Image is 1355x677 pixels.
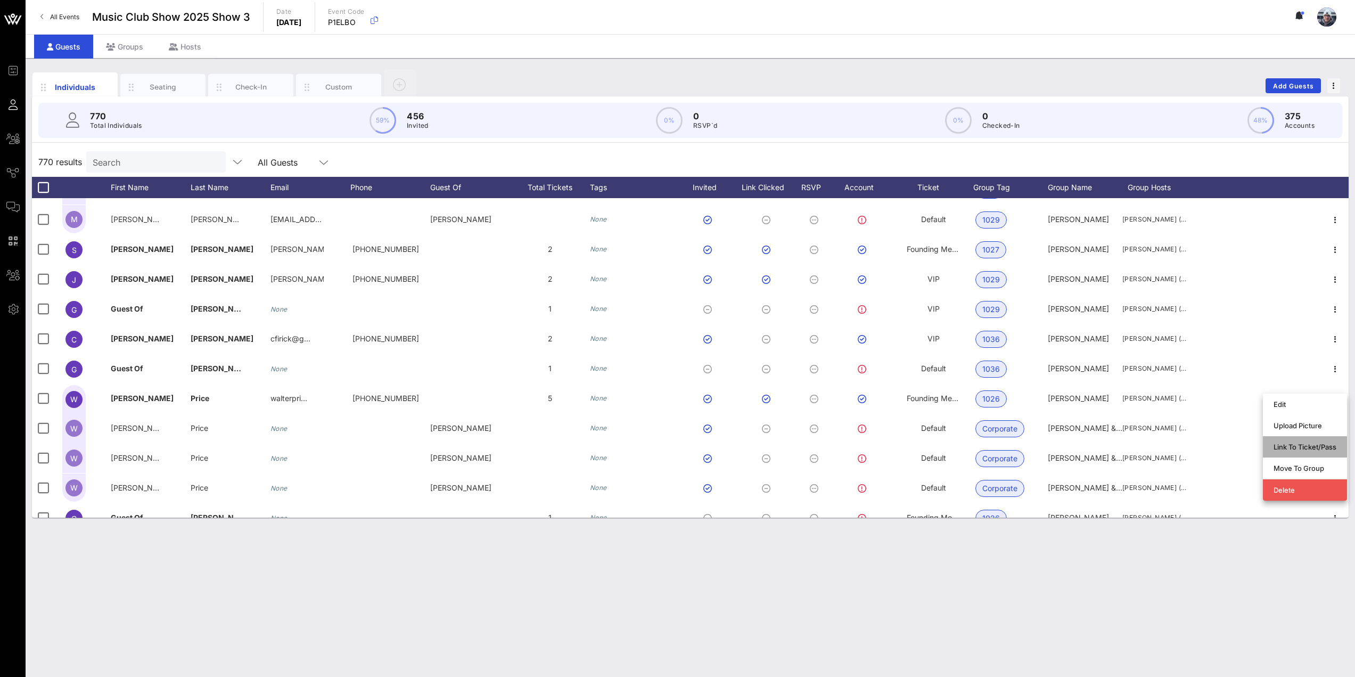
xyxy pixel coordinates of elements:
[893,177,973,198] div: Ticket
[270,365,288,373] i: None
[982,272,1000,288] span: 1029
[921,364,946,373] span: Default
[270,264,324,294] p: [PERSON_NAME]@[PERSON_NAME]…
[1122,274,1186,284] span: [PERSON_NAME] ([PERSON_NAME][EMAIL_ADDRESS][DOMAIN_NAME])
[34,35,93,59] div: Guests
[352,244,419,254] span: +17042229415
[50,13,79,21] span: All Events
[276,6,302,17] p: Date
[982,510,1000,526] span: 1026
[590,454,607,462] i: None
[982,361,1000,377] span: 1036
[111,215,172,224] span: [PERSON_NAME]
[1048,304,1109,313] span: [PERSON_NAME]
[270,305,288,313] i: None
[111,364,143,373] span: Guest Of
[72,246,77,255] span: S
[191,274,253,283] span: [PERSON_NAME]
[510,234,590,264] div: 2
[693,120,717,131] p: RSVP`d
[590,215,607,223] i: None
[835,177,893,198] div: Account
[191,334,253,343] span: [PERSON_NAME]
[1122,244,1186,255] span: [PERSON_NAME] ([PERSON_NAME][EMAIL_ADDRESS][DOMAIN_NAME])
[430,443,510,473] div: [PERSON_NAME]
[510,294,590,324] div: 1
[191,364,253,373] span: [PERSON_NAME]
[227,82,275,92] div: Check-In
[38,156,82,168] span: 770 results
[907,394,970,403] span: Founding Member
[71,305,77,314] span: G
[1272,82,1315,90] span: Add Guests
[1122,214,1186,225] span: [PERSON_NAME] ([EMAIL_ADDRESS][DOMAIN_NAME])
[191,215,252,224] span: [PERSON_NAME]
[1122,423,1186,434] span: [PERSON_NAME] ([EMAIL_ADDRESS][DOMAIN_NAME])
[270,215,399,224] span: [EMAIL_ADDRESS][DOMAIN_NAME]
[430,177,510,198] div: Guest Of
[111,513,143,522] span: Guest Of
[907,513,970,522] span: Founding Member
[982,212,1000,228] span: 1029
[739,177,798,198] div: Link Clicked
[270,384,307,413] p: walterpri…
[590,513,607,521] i: None
[927,304,940,313] span: VIP
[590,394,607,402] i: None
[270,234,324,264] p: [PERSON_NAME]…
[111,394,174,403] span: [PERSON_NAME]
[1285,120,1315,131] p: Accounts
[907,244,970,254] span: Founding Member
[258,158,298,167] div: All Guests
[90,120,142,131] p: Total Individuals
[798,177,835,198] div: RSVP
[1048,394,1109,403] span: [PERSON_NAME]
[510,384,590,413] div: 5
[590,364,607,372] i: None
[71,335,77,344] span: C
[111,423,172,433] span: [PERSON_NAME]
[921,483,946,492] span: Default
[156,35,214,59] div: Hosts
[270,425,288,433] i: None
[70,395,78,404] span: W
[1122,177,1186,198] div: Group Hosts
[1048,215,1109,224] span: [PERSON_NAME]
[191,304,253,313] span: [PERSON_NAME]
[1048,177,1122,198] div: Group Name
[111,304,143,313] span: Guest Of
[111,483,172,492] span: [PERSON_NAME]
[191,513,253,522] span: [PERSON_NAME]
[70,483,78,492] span: W
[1122,363,1186,374] span: [PERSON_NAME] ([EMAIL_ADDRESS][DOMAIN_NAME])
[982,301,1000,317] span: 1029
[982,110,1020,123] p: 0
[510,503,590,533] div: 1
[1048,364,1109,373] span: [PERSON_NAME]
[352,334,419,343] span: +18032694235
[982,242,999,258] span: 1027
[328,17,365,28] p: P1ELBO
[52,81,99,93] div: Individuals
[71,514,77,523] span: G
[139,82,187,92] div: Seating
[71,215,78,224] span: M
[1274,400,1336,409] div: Edit
[430,205,510,234] div: [PERSON_NAME]
[70,454,78,463] span: W
[680,177,739,198] div: Invited
[590,305,607,313] i: None
[1122,393,1186,404] span: [PERSON_NAME] ([EMAIL_ADDRESS][DOMAIN_NAME])
[407,120,429,131] p: Invited
[191,394,209,403] span: Price
[510,177,590,198] div: Total Tickets
[270,514,288,522] i: None
[1048,453,1179,462] span: [PERSON_NAME] & [PERSON_NAME]
[1122,453,1186,463] span: [PERSON_NAME] ([EMAIL_ADDRESS][DOMAIN_NAME])
[251,151,336,173] div: All Guests
[90,110,142,123] p: 770
[921,453,946,462] span: Default
[982,391,1000,407] span: 1026
[1048,423,1179,433] span: [PERSON_NAME] & [PERSON_NAME]
[982,480,1017,496] span: Corporate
